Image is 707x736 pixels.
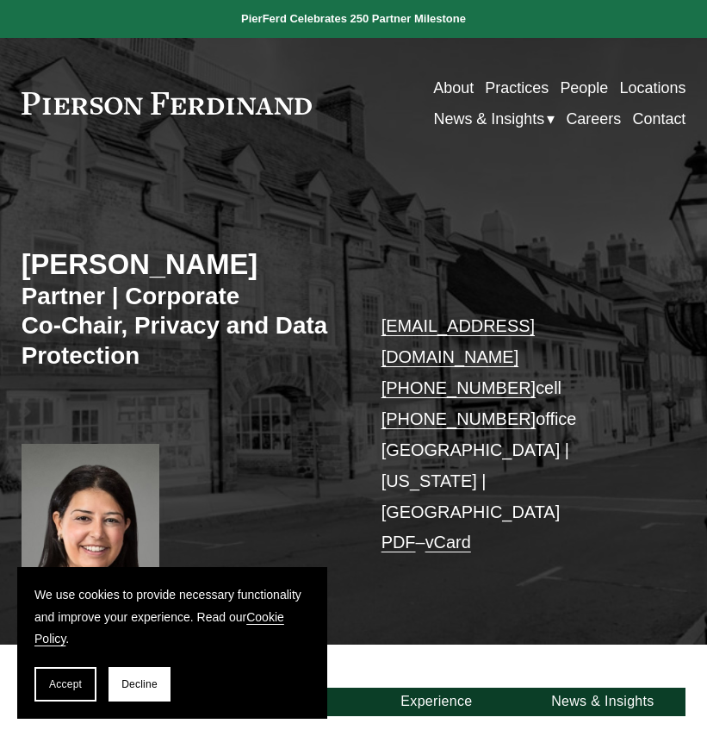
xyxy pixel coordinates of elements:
a: [PHONE_NUMBER] [381,409,536,428]
span: Decline [121,678,158,690]
span: News & Insights [433,105,544,133]
a: People [560,72,608,103]
a: vCard [425,533,471,552]
a: Contact [632,103,685,134]
a: About [433,72,474,103]
button: Decline [109,667,171,702]
h2: [PERSON_NAME] [22,247,354,282]
p: cell office [GEOGRAPHIC_DATA] | [US_STATE] | [GEOGRAPHIC_DATA] – [381,311,659,558]
section: Cookie banner [17,567,327,719]
a: Practices [485,72,549,103]
a: Careers [566,103,621,134]
a: Cookie Policy [34,610,284,646]
a: PDF [381,533,416,552]
a: [PHONE_NUMBER] [381,378,536,397]
span: Accept [49,678,82,690]
a: Locations [619,72,685,103]
a: News & Insights [519,688,685,716]
p: We use cookies to provide necessary functionality and improve your experience. Read our . [34,584,310,650]
h3: Partner | Corporate Co-Chair, Privacy and Data Protection [22,282,354,371]
a: [EMAIL_ADDRESS][DOMAIN_NAME] [381,316,535,366]
button: Accept [34,667,96,702]
a: folder dropdown [433,103,555,134]
a: Experience [354,688,520,716]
